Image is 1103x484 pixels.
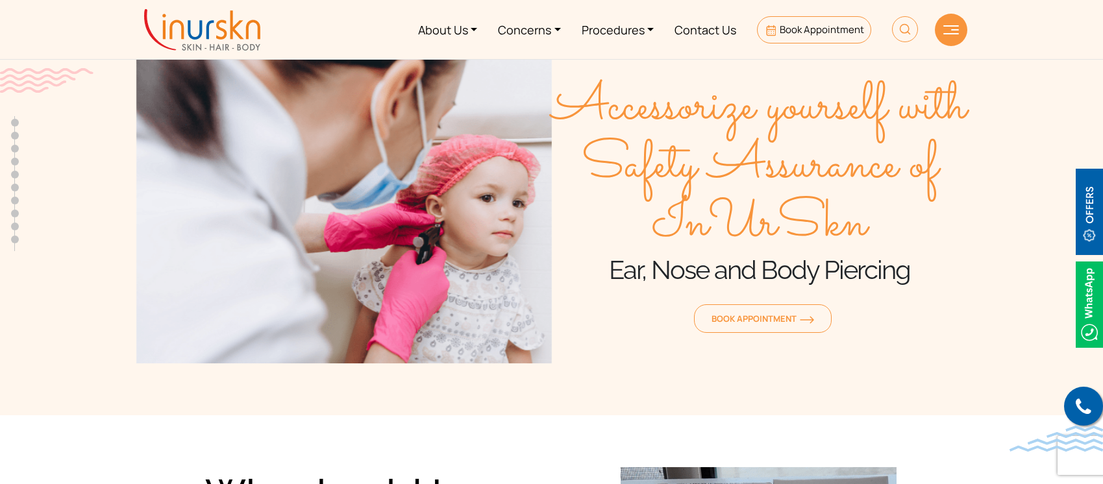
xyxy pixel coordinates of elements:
a: Concerns [488,5,571,54]
a: Book Appointment [757,16,871,43]
img: orange-arrow [800,316,814,324]
span: Book Appointment [712,313,814,324]
span: Accessorize yourself with Safety Assurance of InUrSkn [552,79,967,254]
img: HeaderSearch [892,16,918,42]
a: Contact Us [664,5,747,54]
span: Book Appointment [780,23,864,36]
a: About Us [408,5,488,54]
img: inurskn-logo [144,9,260,51]
img: hamLine.svg [943,25,959,34]
h1: Ear, Nose and Body Piercing [552,254,967,286]
a: Whatsappicon [1076,296,1103,311]
a: Book Appointmentorange-arrow [694,304,832,333]
img: offerBt [1076,169,1103,255]
a: Procedures [571,5,665,54]
img: bluewave [1010,426,1103,452]
img: Whatsappicon [1076,261,1103,348]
